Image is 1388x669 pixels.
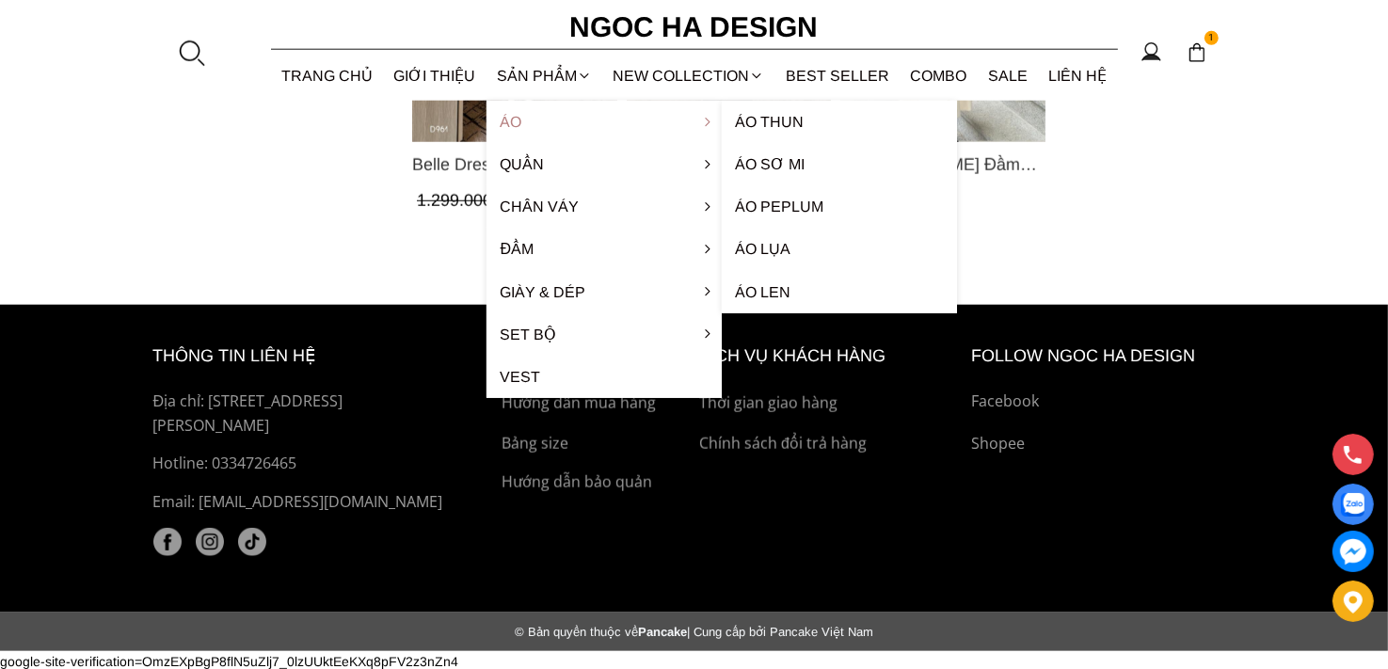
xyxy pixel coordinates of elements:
[722,185,957,228] a: Áo Peplum
[722,271,957,313] a: Áo len
[840,151,1045,177] a: Link to Louisa Dress_ Đầm Cổ Vest Cài Hoa Tùng May Gân Nổi Kèm Đai Màu Bee D952
[136,625,1253,639] div: Pancake
[412,151,617,177] a: Link to Belle Dress_ Đầm Bút Chì Đen Phối Choàng Vai May Ly Màu Trắng Kèm Hoa D961
[972,432,1236,456] a: Shopee
[840,151,1045,177] span: [PERSON_NAME] Đầm Cổ Vest Cài Hoa Tùng May Gân Nổi Kèm Đai Màu Bee D952
[972,342,1236,370] h6: Follow ngoc ha Design
[978,51,1039,101] a: SALE
[553,5,836,50] a: Ngoc Ha Design
[238,528,266,556] a: tiktok
[153,528,182,556] a: facebook (1)
[972,390,1236,414] a: Facebook
[722,143,957,185] a: Áo sơ mi
[1332,484,1374,525] a: Display image
[722,228,957,270] a: Áo lụa
[502,432,690,456] a: Bảng size
[1341,493,1364,517] img: Display image
[196,528,224,556] img: instagram
[699,342,963,370] h6: Dịch vụ khách hàng
[602,51,775,101] a: NEW COLLECTION
[722,101,957,143] a: Áo thun
[775,51,901,101] a: BEST SELLER
[900,51,978,101] a: Combo
[1205,31,1220,46] span: 1
[1332,531,1374,572] a: messenger
[699,391,963,416] a: Thời gian giao hàng
[487,101,722,143] a: Áo
[383,51,487,101] a: GIỚI THIỆU
[487,51,603,101] div: SẢN PHẨM
[271,51,384,101] a: TRANG CHỦ
[153,452,458,476] a: Hotline: 0334726465
[699,432,963,456] a: Chính sách đổi trả hàng
[487,143,722,185] a: Quần
[153,342,458,370] h6: thông tin liên hệ
[487,313,722,356] a: Set Bộ
[515,625,638,639] span: © Bản quyền thuộc về
[487,228,722,270] a: Đầm
[153,490,458,515] p: Email: [EMAIL_ADDRESS][DOMAIN_NAME]
[1038,51,1118,101] a: LIÊN HỆ
[417,190,526,209] span: 1.299.000 ₫
[502,470,690,495] a: Hướng dẫn bảo quản
[487,356,722,398] a: Vest
[487,271,722,313] a: Giày & Dép
[687,625,873,639] span: | Cung cấp bởi Pancake Việt Nam
[412,151,617,177] span: Belle Dress_ Đầm Bút Chì Đen Phối Choàng Vai May Ly Màu Trắng Kèm Hoa D961
[502,391,690,416] a: Hướng dẫn mua hàng
[487,185,722,228] a: Chân váy
[1187,42,1207,63] img: img-CART-ICON-ksit0nf1
[153,390,458,438] p: Địa chỉ: [STREET_ADDRESS][PERSON_NAME]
